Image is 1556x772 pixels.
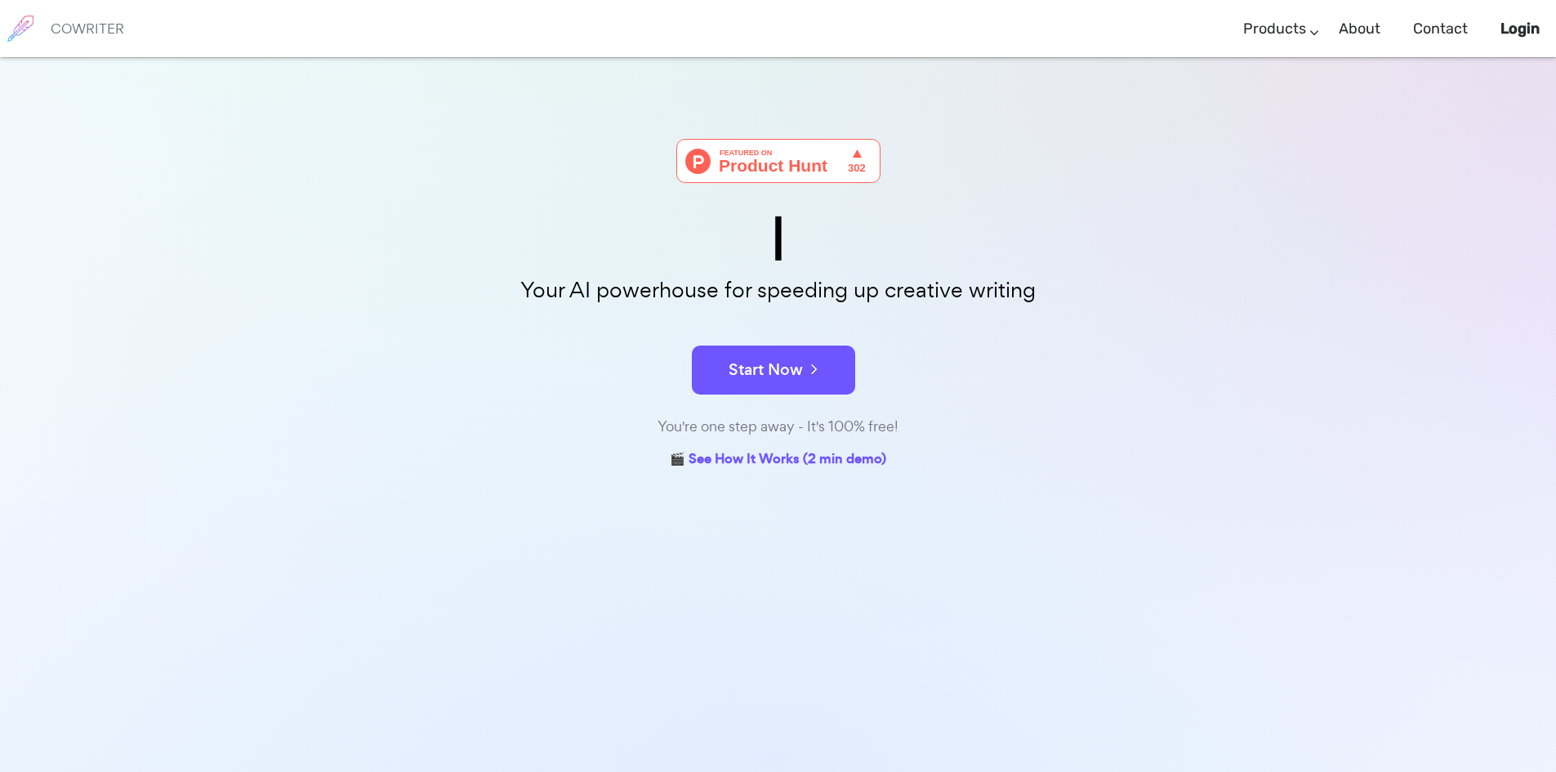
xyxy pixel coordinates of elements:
a: Products [1243,5,1306,53]
div: You're one step away - It's 100% free! [370,415,1187,439]
a: Login [1500,5,1540,53]
a: About [1339,5,1380,53]
img: Cowriter - Your AI buddy for speeding up creative writing | Product Hunt [676,139,881,183]
h6: COWRITER [51,21,124,36]
button: Start Now [692,346,855,395]
b: Login [1500,20,1540,38]
a: Contact [1413,5,1468,53]
a: 🎬 See How It Works (2 min demo) [670,448,886,473]
p: Your AI powerhouse for speeding up creative writing [370,273,1187,308]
